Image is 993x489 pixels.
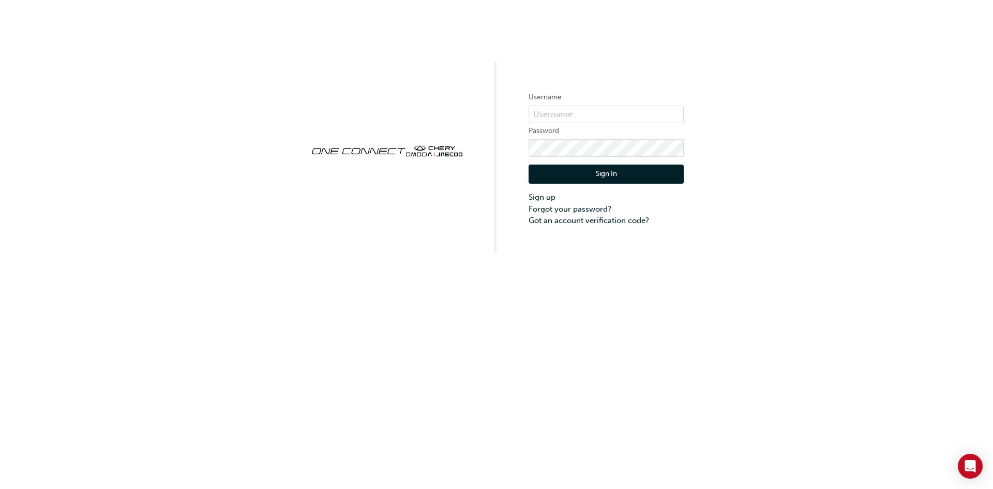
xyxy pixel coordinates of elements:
label: Password [529,125,684,137]
div: Open Intercom Messenger [958,454,983,479]
input: Username [529,106,684,123]
img: oneconnect [309,137,464,164]
a: Forgot your password? [529,203,684,215]
button: Sign In [529,165,684,184]
label: Username [529,91,684,103]
a: Got an account verification code? [529,215,684,227]
a: Sign up [529,191,684,203]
